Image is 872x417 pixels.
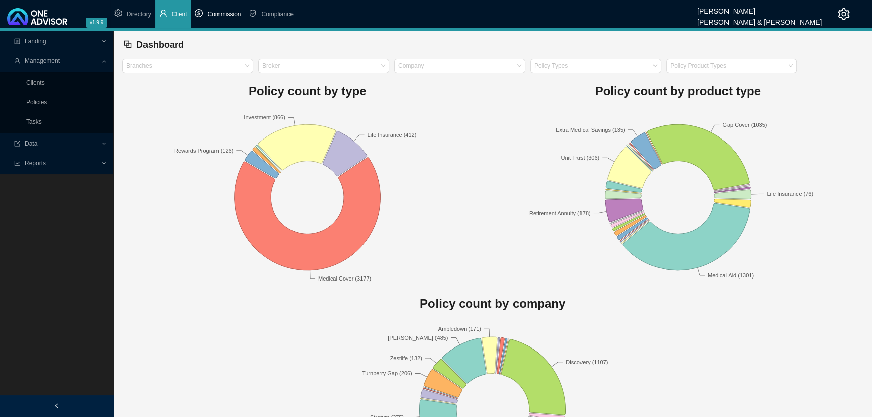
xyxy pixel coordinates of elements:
span: left [54,403,60,409]
text: Investment (866) [244,115,285,121]
span: Client [172,11,187,18]
h1: Policy count by type [122,81,493,101]
text: [PERSON_NAME] (485) [388,335,448,341]
text: Turnberry Gap (206) [362,371,412,377]
span: line-chart [14,160,20,166]
span: import [14,141,20,147]
span: Commission [207,11,241,18]
span: Landing [25,38,46,45]
h1: Policy count by company [122,294,863,314]
span: Management [25,57,60,64]
span: Data [25,140,37,147]
text: Unit Trust (306) [561,155,599,161]
span: dollar [195,9,203,17]
text: Discovery (1107) [566,359,608,365]
text: Extra Medical Savings (135) [556,127,625,133]
span: user [14,58,20,64]
span: profile [14,38,20,44]
img: 2df55531c6924b55f21c4cf5d4484680-logo-light.svg [7,8,67,25]
text: Rewards Program (126) [174,148,233,154]
span: safety [249,9,257,17]
span: block [123,40,132,49]
text: Life Insurance (76) [767,191,813,197]
a: Policies [26,99,47,106]
span: Directory [127,11,151,18]
span: Dashboard [136,40,184,50]
h1: Policy count by product type [493,81,863,101]
span: setting [114,9,122,17]
span: Compliance [261,11,293,18]
text: Life Insurance (412) [368,132,417,138]
text: Medical Cover (3177) [318,275,371,282]
span: setting [838,8,850,20]
a: Clients [26,79,45,86]
text: Medical Aid (1301) [708,272,754,279]
text: Gap Cover (1035) [722,122,767,128]
div: [PERSON_NAME] [697,3,822,14]
span: user [159,9,167,17]
text: Ambledown (171) [438,326,481,332]
text: Retirement Annuity (178) [529,210,591,216]
span: Reports [25,160,46,167]
a: Tasks [26,118,42,125]
span: v1.9.9 [86,18,107,28]
text: Zestlife (132) [390,355,422,361]
div: [PERSON_NAME] & [PERSON_NAME] [697,14,822,25]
